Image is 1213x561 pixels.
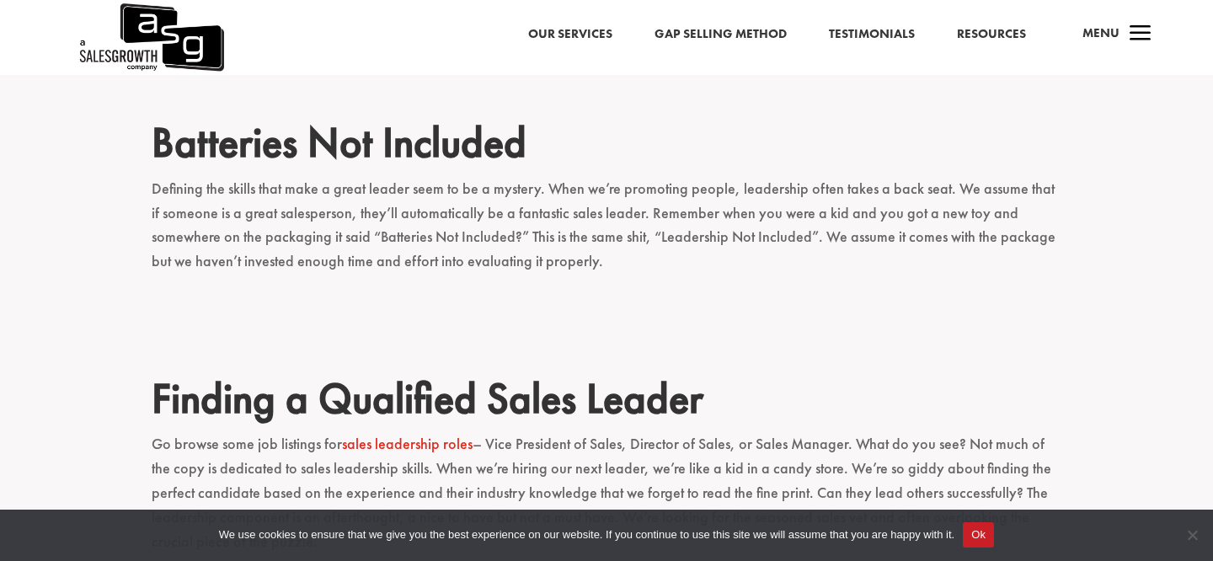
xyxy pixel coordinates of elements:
a: sales leadership roles [342,434,473,453]
span: a [1124,18,1157,51]
span: Menu [1082,24,1119,41]
h2: Batteries Not Included [152,117,1061,176]
p: Defining the skills that make a great leader seem to be a mystery. When we’re promoting people, l... [152,177,1061,289]
span: No [1184,526,1200,543]
button: Ok [963,522,994,548]
a: Testimonials [829,24,915,45]
a: Our Services [528,24,612,45]
h2: Finding a Qualified Sales Leader [152,373,1061,432]
span: We use cookies to ensure that we give you the best experience on our website. If you continue to ... [219,526,954,543]
a: Gap Selling Method [655,24,787,45]
a: Resources [957,24,1026,45]
iframe: Embedded CTA [312,289,901,373]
